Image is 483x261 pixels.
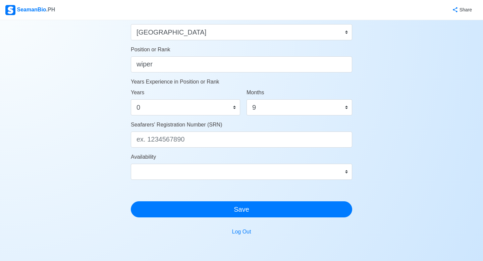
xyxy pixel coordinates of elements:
button: Save [131,201,352,217]
button: Log Out [228,225,256,238]
button: Share [445,3,478,16]
label: Years [131,89,144,97]
p: Years Experience in Position or Rank [131,78,352,86]
input: ex. 1234567890 [131,132,352,148]
img: Logo [5,5,15,15]
label: Availability [131,153,156,161]
label: Months [247,89,264,97]
input: ex. 2nd Officer w/ Master License [131,56,352,72]
span: Position or Rank [131,47,170,52]
div: SeamanBio [5,5,55,15]
span: .PH [46,7,55,12]
span: Seafarers' Registration Number (SRN) [131,122,222,127]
